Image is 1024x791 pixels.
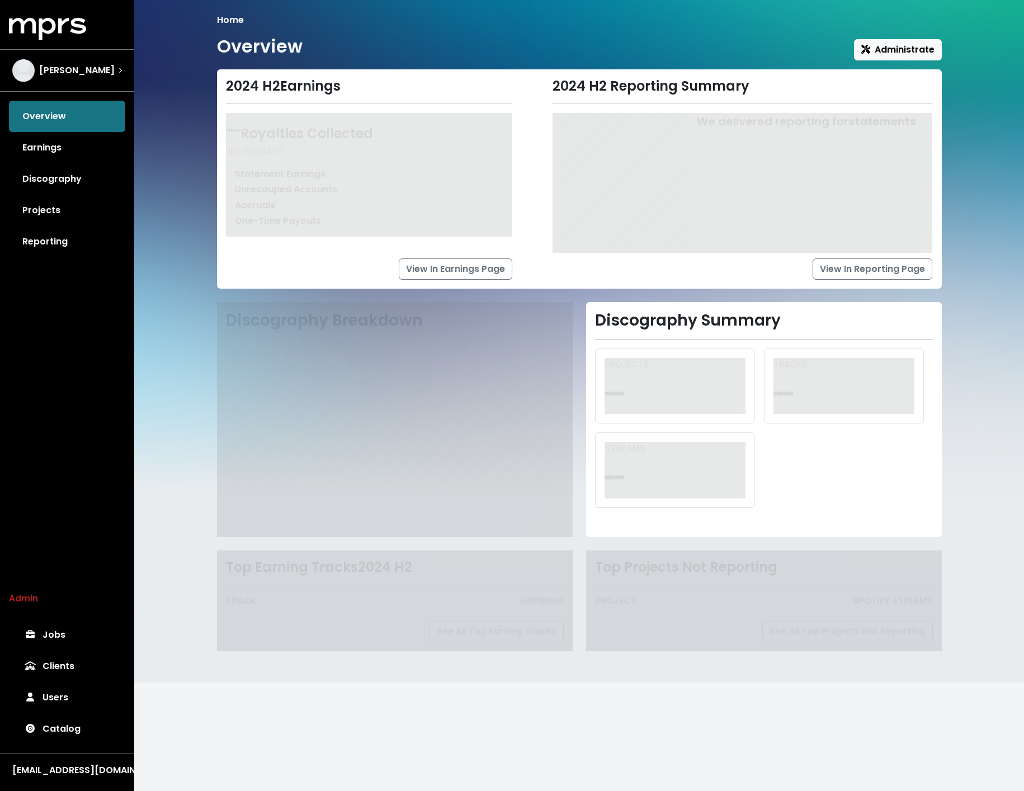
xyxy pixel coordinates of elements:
a: Earnings [9,132,125,163]
a: Catalog [9,713,125,745]
li: Home [217,13,244,27]
nav: breadcrumb [217,13,942,27]
div: [EMAIL_ADDRESS][DOMAIN_NAME] [12,764,122,777]
a: mprs logo [9,22,86,35]
a: Users [9,682,125,713]
div: 2024 H2 Earnings [226,78,513,95]
h1: Overview [217,36,303,57]
button: Administrate [854,39,942,60]
span: Administrate [861,43,935,56]
a: Projects [9,195,125,226]
div: 2024 H2 Reporting Summary [553,78,932,95]
a: Jobs [9,619,125,651]
a: Discography [9,163,125,195]
a: View In Reporting Page [813,258,932,280]
button: [EMAIL_ADDRESS][DOMAIN_NAME] [9,763,125,778]
h2: Discography Summary [595,311,933,330]
a: Clients [9,651,125,682]
img: The selected account / producer [12,59,35,82]
span: [PERSON_NAME] [39,64,115,77]
a: View In Earnings Page [399,258,512,280]
a: Reporting [9,226,125,257]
